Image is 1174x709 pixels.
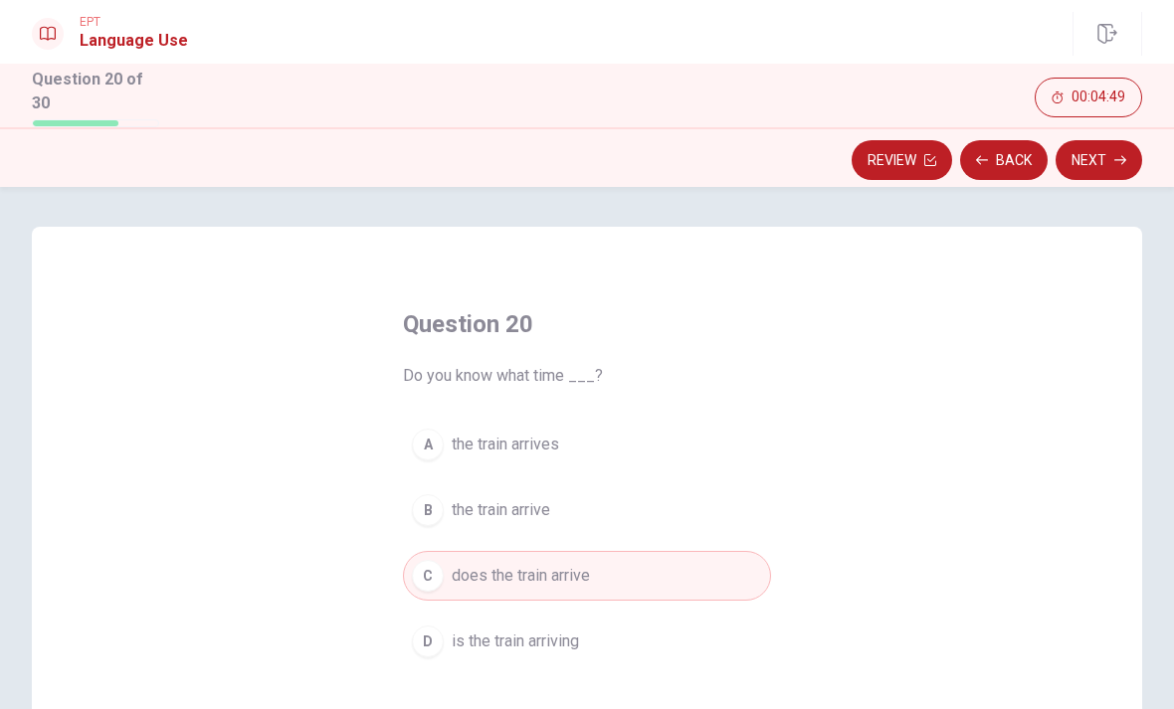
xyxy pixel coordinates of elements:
[403,308,771,340] h4: Question 20
[412,625,444,657] div: D
[452,498,550,522] span: the train arrive
[403,551,771,601] button: Cdoes the train arrive
[852,140,952,180] button: Review
[32,68,159,115] h1: Question 20 of 30
[403,420,771,469] button: Athe train arrives
[412,560,444,592] div: C
[452,433,559,456] span: the train arrives
[412,429,444,460] div: A
[960,140,1048,180] button: Back
[1035,78,1142,117] button: 00:04:49
[403,485,771,535] button: Bthe train arrive
[80,29,188,53] h1: Language Use
[403,364,771,388] span: Do you know what time ___?
[452,629,579,653] span: is the train arriving
[1056,140,1142,180] button: Next
[403,617,771,666] button: Dis the train arriving
[1072,89,1125,105] span: 00:04:49
[412,494,444,526] div: B
[80,15,188,29] span: EPT
[452,564,590,588] span: does the train arrive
